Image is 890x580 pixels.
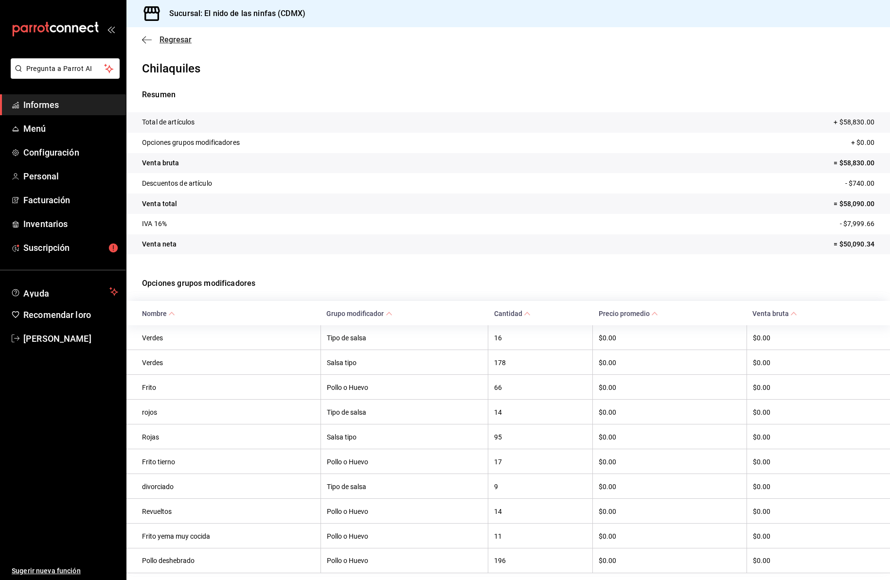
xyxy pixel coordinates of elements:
[599,483,616,491] font: $0.00
[494,334,502,342] font: 16
[834,118,874,126] font: + $58,830.00
[142,240,177,248] font: Venta neta
[11,58,120,79] button: Pregunta a Parrot AI
[599,359,616,367] font: $0.00
[142,62,200,75] font: Chilaquiles
[23,310,91,320] font: Recomendar loro
[142,200,177,208] font: Venta total
[142,483,174,491] font: divorciado
[752,309,797,317] span: Venta bruta
[599,458,616,466] font: $0.00
[753,557,770,565] font: $0.00
[753,458,770,466] font: $0.00
[142,532,210,540] font: Frito yema muy cocida
[494,483,498,491] font: 9
[327,557,368,565] font: Pollo o Huevo
[327,334,366,342] font: Tipo de salsa
[753,408,770,416] font: $0.00
[23,288,50,299] font: Ayuda
[840,220,874,228] font: - $7,999.66
[142,309,175,317] span: Nombre
[494,309,531,317] span: Cantidad
[23,100,59,110] font: Informes
[327,359,356,367] font: Salsa tipo
[142,220,167,228] font: IVA 16%
[142,159,179,167] font: Venta bruta
[327,532,368,540] font: Pollo o Huevo
[142,310,167,317] font: Nombre
[142,334,163,342] font: Verdes
[142,508,172,515] font: Revueltos
[599,557,616,565] font: $0.00
[845,179,874,187] font: - $740.00
[599,433,616,441] font: $0.00
[494,557,506,565] font: 196
[327,433,356,441] font: Salsa tipo
[494,359,506,367] font: 178
[327,483,366,491] font: Tipo de salsa
[599,508,616,515] font: $0.00
[142,179,212,187] font: Descuentos de artículo
[23,123,46,134] font: Menú
[494,384,502,391] font: 66
[107,25,115,33] button: abrir_cajón_menú
[599,334,616,342] font: $0.00
[169,9,305,18] font: Sucursal: El nido de las ninfas (CDMX)
[142,433,159,441] font: Rojas
[494,458,502,466] font: 17
[599,309,658,317] span: Precio promedio
[142,279,255,288] font: Opciones grupos modificadores
[599,310,650,317] font: Precio promedio
[834,240,874,248] font: = $50,090.34
[142,557,195,565] font: Pollo deshebrado
[7,70,120,81] a: Pregunta a Parrot AI
[23,334,91,344] font: [PERSON_NAME]
[753,483,770,491] font: $0.00
[26,65,92,72] font: Pregunta a Parrot AI
[753,334,770,342] font: $0.00
[23,219,68,229] font: Inventarios
[327,508,368,515] font: Pollo o Huevo
[599,384,616,391] font: $0.00
[12,567,81,575] font: Sugerir nueva función
[23,195,70,205] font: Facturación
[753,433,770,441] font: $0.00
[494,310,522,317] font: Cantidad
[23,171,59,181] font: Personal
[327,408,366,416] font: Tipo de salsa
[142,90,176,99] font: Resumen
[142,458,175,466] font: Frito tierno
[326,310,384,317] font: Grupo modificador
[599,408,616,416] font: $0.00
[494,532,502,540] font: 11
[753,532,770,540] font: $0.00
[494,508,502,515] font: 14
[142,408,157,416] font: rojos
[160,35,192,44] font: Regresar
[142,384,156,391] font: Frito
[142,359,163,367] font: Verdes
[142,139,240,146] font: Opciones grupos modificadores
[753,359,770,367] font: $0.00
[142,118,195,126] font: Total de artículos
[327,384,368,391] font: Pollo o Huevo
[494,408,502,416] font: 14
[494,433,502,441] font: 95
[142,35,192,44] button: Regresar
[23,243,70,253] font: Suscripción
[327,458,368,466] font: Pollo o Huevo
[753,384,770,391] font: $0.00
[851,139,874,146] font: + $0.00
[834,159,874,167] font: = $58,830.00
[753,508,770,515] font: $0.00
[599,532,616,540] font: $0.00
[23,147,79,158] font: Configuración
[752,310,789,317] font: Venta bruta
[326,309,392,317] span: Grupo modificador
[834,200,874,208] font: = $58,090.00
